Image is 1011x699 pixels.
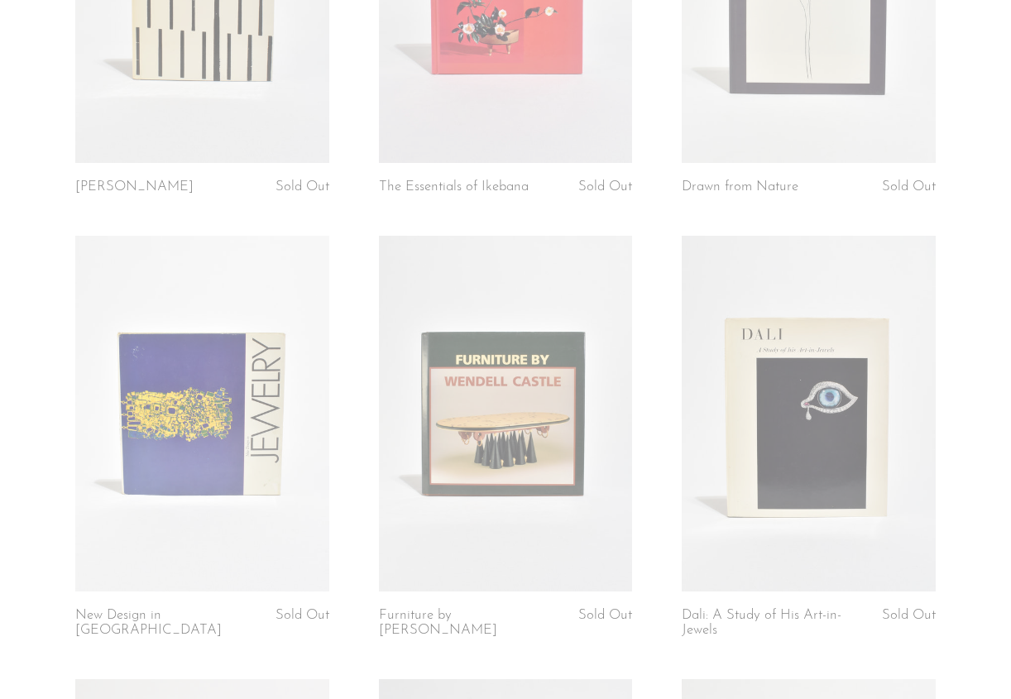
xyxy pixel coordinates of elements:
a: New Design in [GEOGRAPHIC_DATA] [75,608,243,639]
span: Sold Out [882,180,936,194]
a: [PERSON_NAME] [75,180,194,194]
span: Sold Out [578,608,632,622]
span: Sold Out [578,180,632,194]
a: Drawn from Nature [682,180,798,194]
a: Dali: A Study of His Art-in-Jewels [682,608,850,639]
a: The Essentials of Ikebana [379,180,529,194]
a: Furniture by [PERSON_NAME] [379,608,547,639]
span: Sold Out [882,608,936,622]
span: Sold Out [276,180,329,194]
span: Sold Out [276,608,329,622]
